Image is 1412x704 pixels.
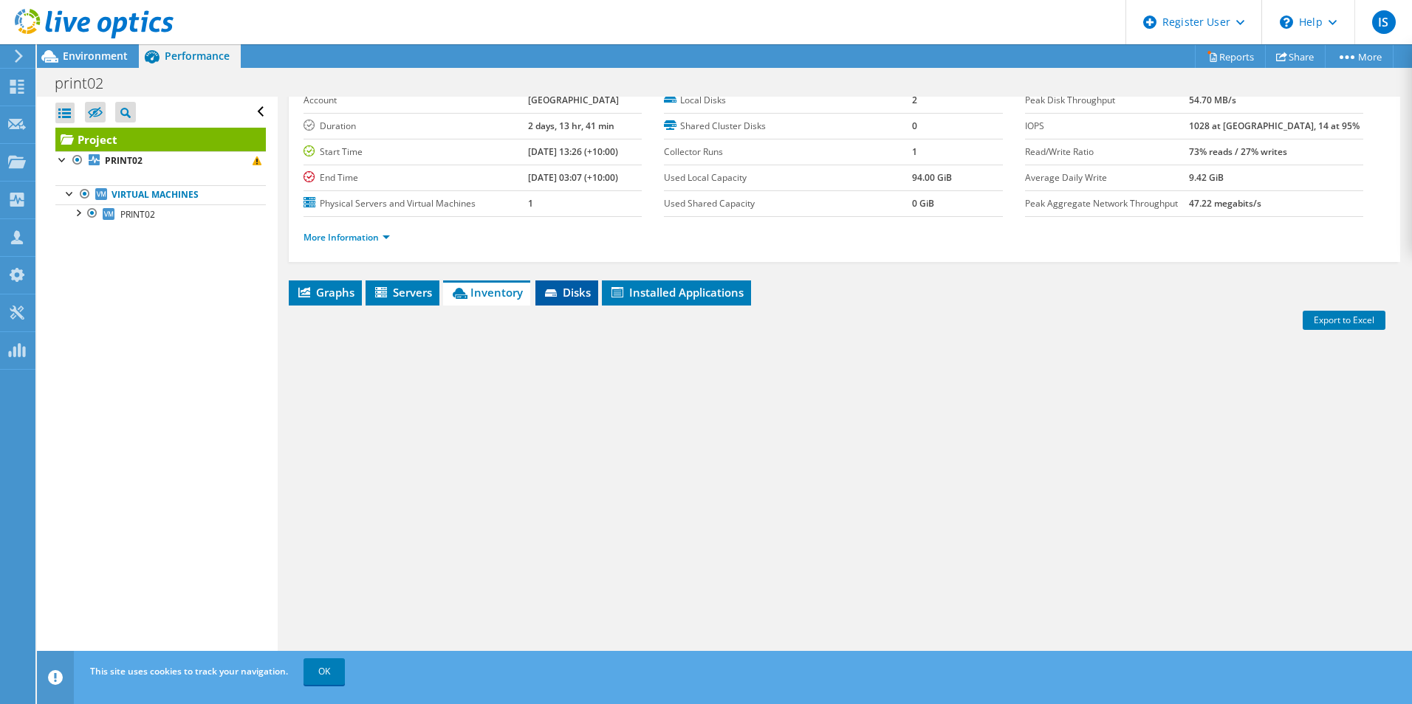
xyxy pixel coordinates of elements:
td: Column CPU Cores, Filter cell [1196,361,1258,387]
div: OS [429,339,442,357]
td: Server Role Column [360,336,425,362]
label: Start Time [304,145,528,159]
div: CPU Sockets [1130,339,1182,357]
td: Column Service Tag Serial Number, Filter cell [719,361,949,387]
td: Server Name Column [289,336,360,362]
td: Manufacturer Column [595,336,669,362]
span: IS [1372,10,1396,34]
b: PRINT02 [105,154,143,167]
td: Column Manufacturer, Filter cell [595,361,669,387]
div: Model [673,339,697,357]
label: Collector Runs [664,145,912,159]
a: Share [1265,45,1326,68]
label: Used Local Capacity [664,170,912,185]
td: OS Column [425,336,595,362]
td: Column OS, Value Microsoft Windows Server 2019 Standard [425,388,595,414]
label: End Time [304,170,528,185]
div: CPU [953,339,971,357]
div: Guest VM Count [1262,339,1328,357]
td: Column OS, Filter cell [425,361,595,387]
div: Server Name [293,339,346,357]
a: PRINT02 [55,151,266,170]
svg: \n [1280,15,1293,29]
b: 54.70 MB/s [1189,94,1236,106]
span: Installed Applications [609,285,744,300]
div: Manufacturer [599,339,651,357]
a: Project [55,128,266,151]
td: Column Server Name, Value PRINT02 [289,388,360,414]
b: [GEOGRAPHIC_DATA] [528,94,619,106]
span: Performance [165,49,230,63]
td: Service Tag Serial Number Column [719,336,949,362]
td: Column Service Tag Serial Number, Value VMware-42 3c 0b 3e 5c ae 4e ab-fc 8c 51 34 61 bc 4b 72 [719,388,949,414]
td: Column Guest VM Count, Value 0 [1258,388,1344,414]
div: Drag a column header here to group by that column [292,313,503,334]
a: OK [304,658,345,685]
b: 73% reads / 27% writes [1189,145,1287,158]
b: 94.00 GiB [912,171,952,184]
td: Guest VM Count Column [1258,336,1344,362]
td: Column CPU, Filter cell [949,361,1126,387]
label: Used Shared Capacity [664,196,912,211]
a: More Information [304,231,390,244]
b: 2 [912,94,917,106]
td: Column Server Role, Value Virtual [360,388,425,414]
label: Shared Cluster Disks [664,119,912,134]
span: Servers [373,285,432,300]
td: Column CPU Sockets, Filter cell [1126,361,1196,387]
a: More [1325,45,1394,68]
b: [DATE] 13:26 (+10:00) [528,145,618,158]
span: Graphs [296,285,354,300]
div: Virtual [364,393,421,410]
b: 0 [912,120,917,132]
label: Duration [304,119,528,134]
h1: print02 [48,75,126,92]
span: PRINT02 [120,208,155,221]
b: 0 GiB [912,197,934,210]
b: [DATE] 03:07 (+10:00) [528,171,618,184]
td: Column Model, Value VMware71 [669,388,719,414]
label: Physical Servers and Virtual Machines [304,196,528,211]
td: Column CPU, Value Intel(R) Xeon(R) Gold 5317 CPU @ 3.00GHz [949,388,1126,414]
div: CPU Cores [1200,339,1245,357]
b: 47.22 megabits/s [1189,197,1261,210]
td: Column CPU Sockets, Value 4 [1126,388,1196,414]
label: Peak Disk Throughput [1025,93,1189,108]
span: Environment [63,49,128,63]
b: 1 [528,197,533,210]
label: Average Daily Write [1025,170,1189,185]
a: Reports [1195,45,1266,68]
td: CPU Sockets Column [1126,336,1196,362]
td: Column Guest VM Count, Filter cell [1258,361,1344,387]
td: CPU Column [949,336,1126,362]
b: 1 [912,145,917,158]
td: Model Column [669,336,719,362]
label: Peak Aggregate Network Throughput [1025,196,1189,211]
td: Column Server Name, Filter cell [289,361,360,387]
a: PRINT02 [55,204,266,224]
span: This site uses cookies to track your navigation. [90,665,288,677]
td: Column Server Role, Filter cell [360,361,425,387]
a: Export to Excel [1303,311,1385,330]
label: Account [304,93,528,108]
b: 9.42 GiB [1189,171,1224,184]
b: 2 days, 13 hr, 41 min [528,120,614,132]
span: Disks [543,285,591,300]
div: Server Role [364,339,411,357]
label: Read/Write Ratio [1025,145,1189,159]
a: Edit [1355,396,1371,407]
div: Service Tag Serial Number [723,339,829,357]
td: Column Manufacturer, Value VMware Inc. [595,388,669,414]
label: Local Disks [664,93,912,108]
td: Column CPU Cores, Value 4 [1196,388,1258,414]
label: IOPS [1025,119,1189,134]
span: Inventory [450,285,523,300]
td: Column Model, Filter cell [669,361,719,387]
a: Virtual Machines [55,185,266,204]
b: 1028 at [GEOGRAPHIC_DATA], 14 at 95% [1189,120,1360,132]
td: CPU Cores Column [1196,336,1258,362]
